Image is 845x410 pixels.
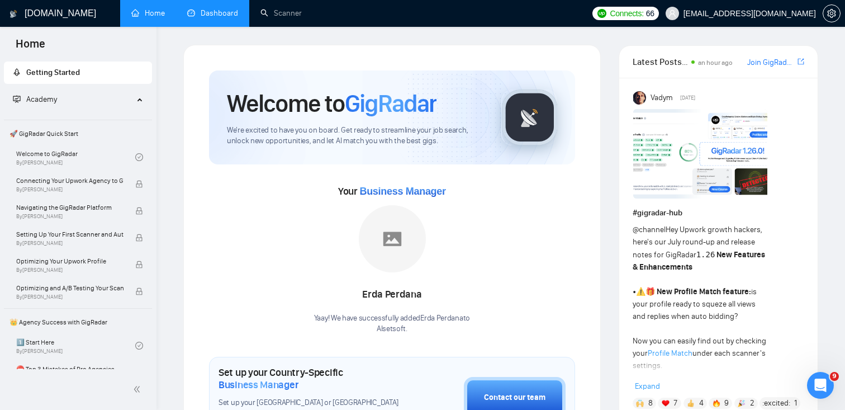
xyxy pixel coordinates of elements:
span: Getting Started [26,68,80,77]
a: searchScanner [260,8,302,18]
span: 8 [648,398,653,409]
img: 👍 [687,399,695,407]
span: 7 [673,398,677,409]
code: 1.26 [696,250,715,259]
span: ⚠️ [636,287,645,296]
span: 🎁 [645,287,655,296]
button: setting [823,4,841,22]
h1: Welcome to [227,88,436,119]
h1: Set up your Country-Specific [219,366,408,391]
span: Connects: [610,7,643,20]
span: 2 [750,398,754,409]
span: Expand [635,381,660,391]
span: Academy [26,95,57,104]
span: check-circle [135,342,143,350]
span: Home [7,36,54,59]
iframe: Intercom live chat [807,372,834,399]
span: Optimizing and A/B Testing Your Scanner for Better Results [16,282,124,294]
span: an hour ago [698,59,733,67]
a: setting [823,9,841,18]
span: rocket [13,68,21,76]
span: setting [823,9,840,18]
span: Latest Posts from the GigRadar Community [633,55,688,69]
img: placeholder.png [359,205,426,272]
img: Vadym [633,91,647,105]
strong: New Profile Match feature: [657,287,751,296]
span: [DATE] [680,93,695,103]
span: 🚀 GigRadar Quick Start [5,122,151,145]
span: GigRadar [345,88,436,119]
span: Vadym [651,92,673,104]
h1: # gigradar-hub [633,207,804,219]
span: 👑 Agency Success with GigRadar [5,311,151,333]
a: 1️⃣ Start HereBy[PERSON_NAME] [16,333,135,358]
span: Navigating the GigRadar Platform [16,202,124,213]
img: 🔥 [713,399,720,407]
img: 🎉 [738,399,746,407]
div: Contact our team [484,392,545,404]
span: By [PERSON_NAME] [16,240,124,247]
span: 66 [646,7,654,20]
span: By [PERSON_NAME] [16,213,124,220]
span: 9 [724,398,729,409]
span: lock [135,288,143,295]
p: Alsetsoft . [314,324,470,334]
span: lock [135,261,143,268]
a: export [797,56,804,67]
span: By [PERSON_NAME] [16,186,124,193]
span: check-circle [135,153,143,161]
span: double-left [133,384,144,395]
img: upwork-logo.png [597,9,606,18]
span: :excited: [762,397,790,409]
span: 4 [699,398,704,409]
span: Optimizing Your Upwork Profile [16,256,124,267]
span: Your [338,185,446,197]
span: ⛔ Top 3 Mistakes of Pro Agencies [16,364,124,375]
span: user [668,10,676,17]
span: lock [135,234,143,242]
span: lock [135,369,143,376]
span: 1 [794,398,797,409]
span: 9 [830,372,839,381]
span: @channel [633,225,666,234]
span: We're excited to have you on board. Get ready to streamline your job search, unlock new opportuni... [227,125,483,147]
img: ❤️ [662,399,670,407]
span: lock [135,207,143,215]
div: Yaay! We have successfully added Erda Perdana to [314,313,470,334]
span: Setting Up Your First Scanner and Auto-Bidder [16,229,124,240]
img: logo [10,5,17,23]
span: Connecting Your Upwork Agency to GigRadar [16,175,124,186]
a: homeHome [131,8,165,18]
img: 🙌 [636,399,644,407]
span: Academy [13,95,57,104]
a: Join GigRadar Slack Community [747,56,795,69]
span: lock [135,180,143,188]
img: F09AC4U7ATU-image.png [633,109,767,199]
span: Business Manager [359,186,445,197]
a: Welcome to GigRadarBy[PERSON_NAME] [16,145,135,169]
div: Erda Perdana [314,285,470,304]
li: Getting Started [4,62,152,84]
a: Profile Match [648,348,692,358]
span: Business Manager [219,379,298,391]
span: By [PERSON_NAME] [16,267,124,274]
span: fund-projection-screen [13,95,21,103]
img: gigradar-logo.png [502,89,558,145]
span: export [797,57,804,66]
a: dashboardDashboard [187,8,238,18]
span: By [PERSON_NAME] [16,294,124,300]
